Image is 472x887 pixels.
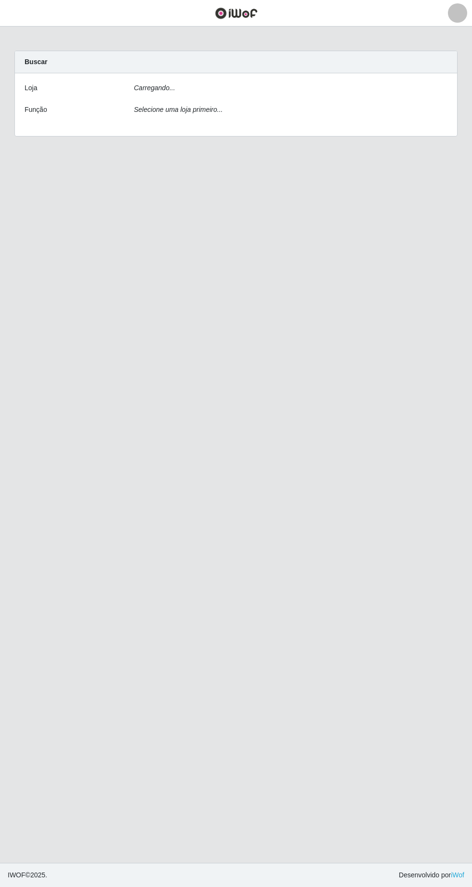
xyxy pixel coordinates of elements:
[399,870,464,880] span: Desenvolvido por
[25,105,47,115] label: Função
[25,83,37,93] label: Loja
[134,106,223,113] i: Selecione uma loja primeiro...
[8,870,47,880] span: © 2025 .
[25,58,47,66] strong: Buscar
[451,871,464,879] a: iWof
[8,871,26,879] span: IWOF
[215,7,258,19] img: CoreUI Logo
[134,84,175,92] i: Carregando...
